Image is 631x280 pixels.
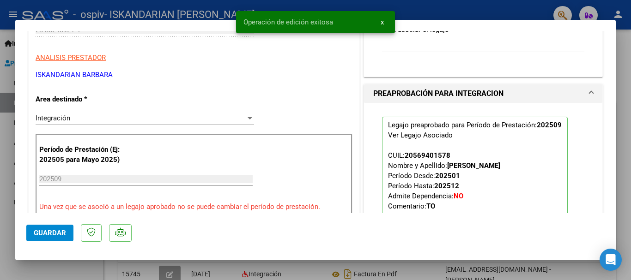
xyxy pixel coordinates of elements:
strong: NO [454,192,463,200]
button: Guardar [26,225,73,241]
div: Ver Legajo Asociado [388,130,453,140]
div: 20569401578 [405,150,450,161]
strong: 202509 [537,121,562,129]
strong: [PERSON_NAME] [447,161,500,170]
span: x [381,18,384,26]
span: Integración [36,114,70,122]
strong: 202512 [434,182,459,190]
div: PREAPROBACIÓN PARA INTEGRACION [364,103,602,261]
p: ISKANDARIAN BARBARA [36,70,352,80]
span: ANALISIS PRESTADOR [36,54,106,62]
p: Una vez que se asoció a un legajo aprobado no se puede cambiar el período de prestación. [39,202,349,212]
span: Comentario: [388,202,435,210]
strong: TO [426,202,435,210]
span: CUIL: Nombre y Apellido: Período Desde: Período Hasta: Admite Dependencia: [388,151,500,210]
p: Legajo preaprobado para Período de Prestación: [382,117,568,239]
button: x [373,14,391,30]
span: Guardar [34,229,66,237]
h1: PREAPROBACIÓN PARA INTEGRACION [373,88,504,99]
p: Area destinado * [36,94,131,105]
mat-expansion-panel-header: PREAPROBACIÓN PARA INTEGRACION [364,84,602,103]
div: Open Intercom Messenger [600,249,622,271]
span: Operación de edición exitosa [243,18,333,27]
p: Período de Prestación (Ej: 202505 para Mayo 2025) [39,144,132,165]
strong: 202501 [435,172,460,180]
